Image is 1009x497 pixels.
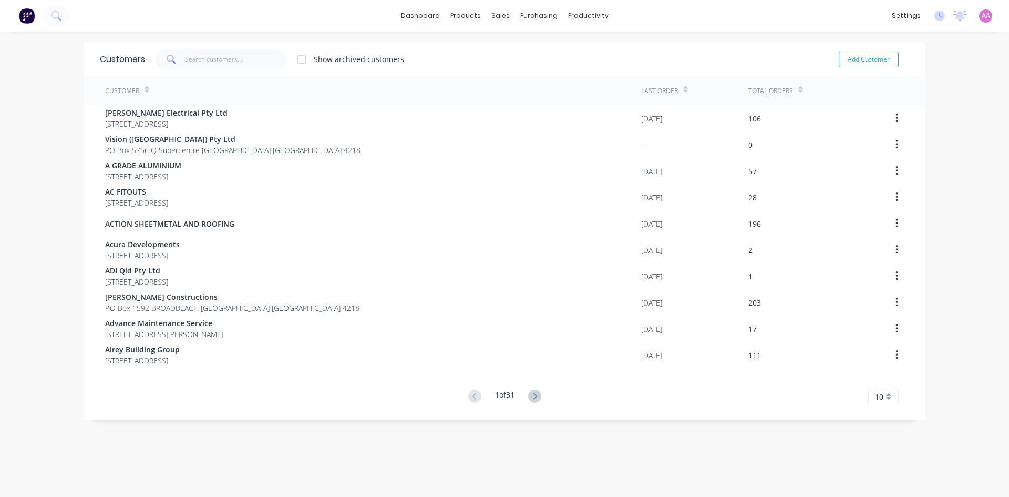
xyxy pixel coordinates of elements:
[641,271,662,282] div: [DATE]
[486,8,515,24] div: sales
[641,166,662,177] div: [DATE]
[105,318,223,329] span: Advance Maintenance Service
[105,302,359,313] span: P.O Box 1592 BROADBEACH [GEOGRAPHIC_DATA] [GEOGRAPHIC_DATA] 4218
[748,139,753,150] div: 0
[105,171,181,182] span: [STREET_ADDRESS]
[185,49,287,70] input: Search customers...
[641,192,662,203] div: [DATE]
[105,250,180,261] span: [STREET_ADDRESS]
[641,323,662,334] div: [DATE]
[396,8,445,24] a: dashboard
[748,218,761,229] div: 196
[748,323,757,334] div: 17
[748,297,761,308] div: 203
[641,245,662,256] div: [DATE]
[641,218,662,229] div: [DATE]
[641,139,644,150] div: -
[105,197,168,208] span: [STREET_ADDRESS]
[19,8,35,24] img: Factory
[105,291,359,302] span: [PERSON_NAME] Constructions
[748,86,793,96] div: Total Orders
[641,86,678,96] div: Last Order
[105,218,234,229] span: ACTION SHEETMETAL AND ROOFING
[641,113,662,124] div: [DATE]
[445,8,486,24] div: products
[641,297,662,308] div: [DATE]
[314,54,404,65] div: Show archived customers
[105,265,168,276] span: ADI Qld Pty Ltd
[105,118,228,129] span: [STREET_ADDRESS]
[748,192,757,203] div: 28
[887,8,926,24] div: settings
[563,8,614,24] div: productivity
[875,391,883,402] span: 10
[748,166,757,177] div: 57
[748,271,753,282] div: 1
[982,11,990,21] span: AA
[105,276,168,287] span: [STREET_ADDRESS]
[105,344,180,355] span: Airey Building Group
[839,52,899,67] button: Add Customer
[515,8,563,24] div: purchasing
[105,86,139,96] div: Customer
[105,107,228,118] span: [PERSON_NAME] Electrical Pty Ltd
[748,350,761,361] div: 111
[105,145,361,156] span: PO Box 5756 Q Supercentre [GEOGRAPHIC_DATA] [GEOGRAPHIC_DATA] 4218
[105,186,168,197] span: AC FITOUTS
[641,350,662,361] div: [DATE]
[105,355,180,366] span: [STREET_ADDRESS]
[748,113,761,124] div: 106
[495,389,514,404] div: 1 of 31
[105,329,223,340] span: [STREET_ADDRESS][PERSON_NAME]
[105,160,181,171] span: A GRADE ALUMINIUM
[748,245,753,256] div: 2
[105,239,180,250] span: Acura Developments
[100,53,145,66] div: Customers
[105,134,361,145] span: Vision ([GEOGRAPHIC_DATA]) Pty Ltd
